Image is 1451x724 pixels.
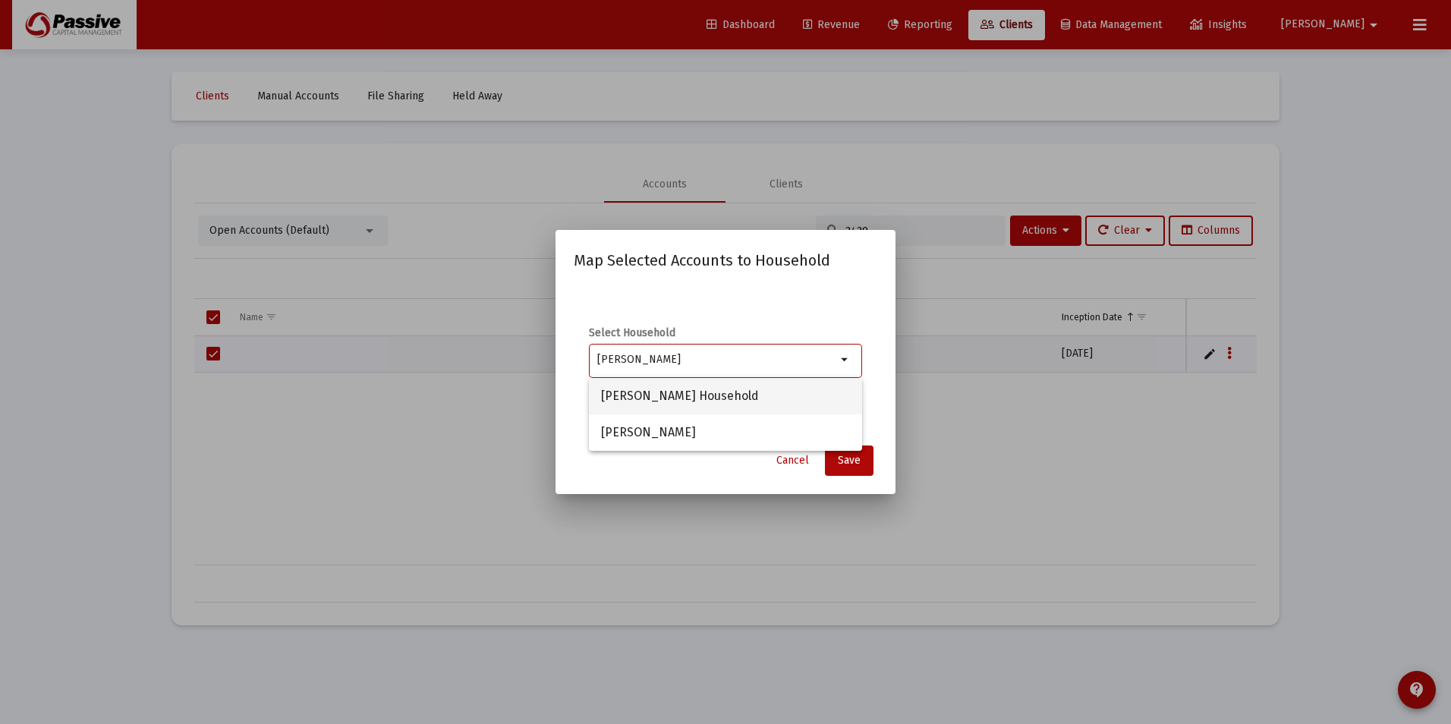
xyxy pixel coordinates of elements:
[597,354,836,366] input: Search or select a household
[601,378,850,414] span: [PERSON_NAME] Household
[764,445,821,476] button: Cancel
[776,454,809,467] span: Cancel
[574,248,877,272] h2: Map Selected Accounts to Household
[825,445,873,476] button: Save
[601,414,850,451] span: [PERSON_NAME]
[838,454,861,467] span: Save
[589,326,862,341] label: Select Household
[836,351,855,369] mat-icon: arrow_drop_down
